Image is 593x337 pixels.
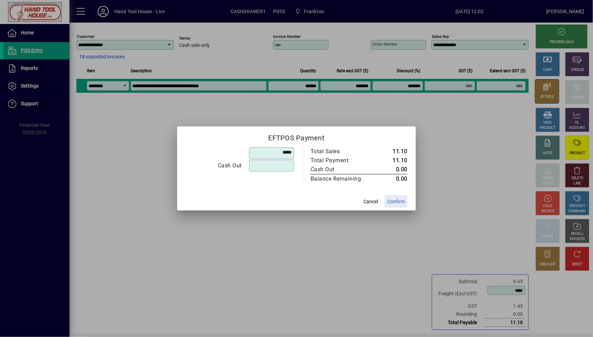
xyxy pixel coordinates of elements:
td: 0.00 [376,174,407,184]
td: Total Payment [310,156,376,165]
span: Confirm [387,198,405,205]
button: Cancel [360,195,382,208]
td: 0.00 [376,165,407,174]
div: Cash Out [186,162,242,170]
button: Confirm [385,195,407,208]
div: Cash Out [311,165,369,174]
span: Cancel [363,198,378,205]
td: 11.10 [376,147,407,156]
td: Total Sales [310,147,376,156]
h2: EFTPOS Payment [177,126,416,147]
td: 11.10 [376,156,407,165]
div: Balance Remaining [311,175,369,183]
